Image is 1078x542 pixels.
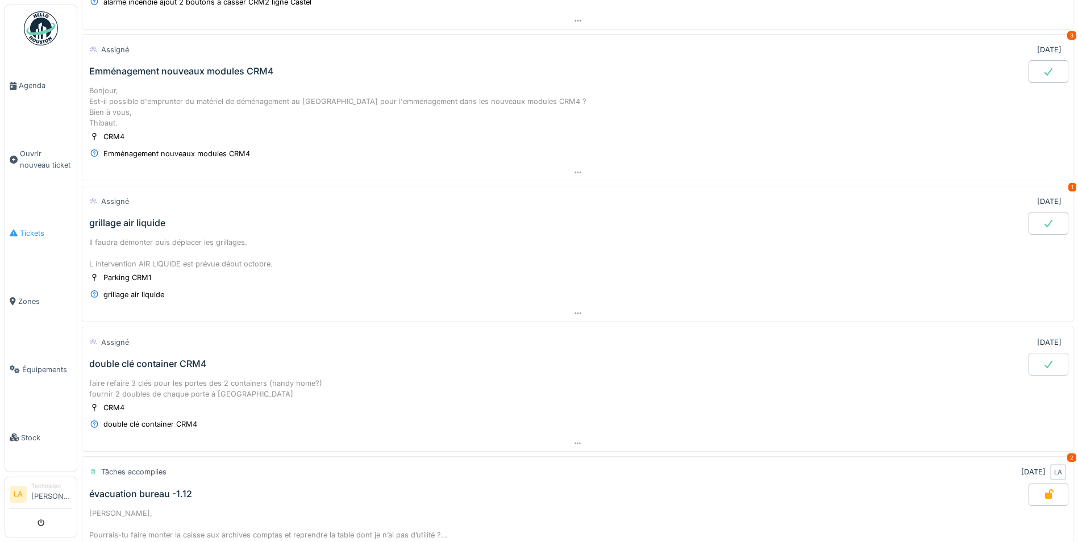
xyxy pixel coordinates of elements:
div: Assigné [101,44,129,55]
div: CRM4 [103,402,124,413]
div: [DATE] [1037,196,1062,207]
div: [DATE] [1021,466,1046,477]
img: Badge_color-CXgf-gQk.svg [24,11,58,45]
div: grillage air liquide [89,218,165,228]
span: Stock [21,432,72,443]
div: 2 [1067,453,1076,462]
div: Emménagement nouveaux modules CRM4 [103,148,250,159]
span: Zones [18,296,72,307]
div: Emménagement nouveaux modules CRM4 [89,66,274,77]
div: Assigné [101,337,129,348]
div: Bonjour, Est-il possible d'emprunter du matériel de déménagement au [GEOGRAPHIC_DATA] pour l'emmé... [89,85,1066,129]
li: LA [10,486,27,503]
a: LA Technicien[PERSON_NAME] [10,482,72,509]
a: Tickets [5,199,77,267]
div: Il faudra démonter puis déplacer les grillages. L intervention AIR LIQUIDE est prévue début octobre. [89,237,1066,270]
div: évacuation bureau -1.12 [89,489,192,499]
div: Technicien [31,482,72,490]
a: Zones [5,267,77,335]
div: Assigné [101,196,129,207]
a: Ouvrir nouveau ticket [5,120,77,199]
div: [DATE] [1037,44,1062,55]
div: 3 [1067,31,1076,40]
span: Agenda [19,80,72,91]
a: Agenda [5,52,77,120]
div: grillage air liquide [103,289,164,300]
div: double clé container CRM4 [89,358,207,369]
div: Tâches accomplies [101,466,167,477]
div: Parking CRM1 [103,272,151,283]
div: faire refaire 3 clés pour les portes des 2 containers (handy home?) fournir 2 doubles de chaque p... [89,378,1066,399]
span: Tickets [20,228,72,239]
div: [DATE] [1037,337,1062,348]
div: double clé container CRM4 [103,419,197,430]
a: Équipements [5,335,77,403]
span: Ouvrir nouveau ticket [20,148,72,170]
div: LA [1050,464,1066,480]
a: Stock [5,403,77,472]
span: Équipements [22,364,72,375]
div: [PERSON_NAME], Pourrais-tu faire monter la caisse aux archives comptas et reprendre la table dont... [89,508,1066,541]
div: CRM4 [103,131,124,142]
div: 1 [1068,183,1076,191]
li: [PERSON_NAME] [31,482,72,506]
